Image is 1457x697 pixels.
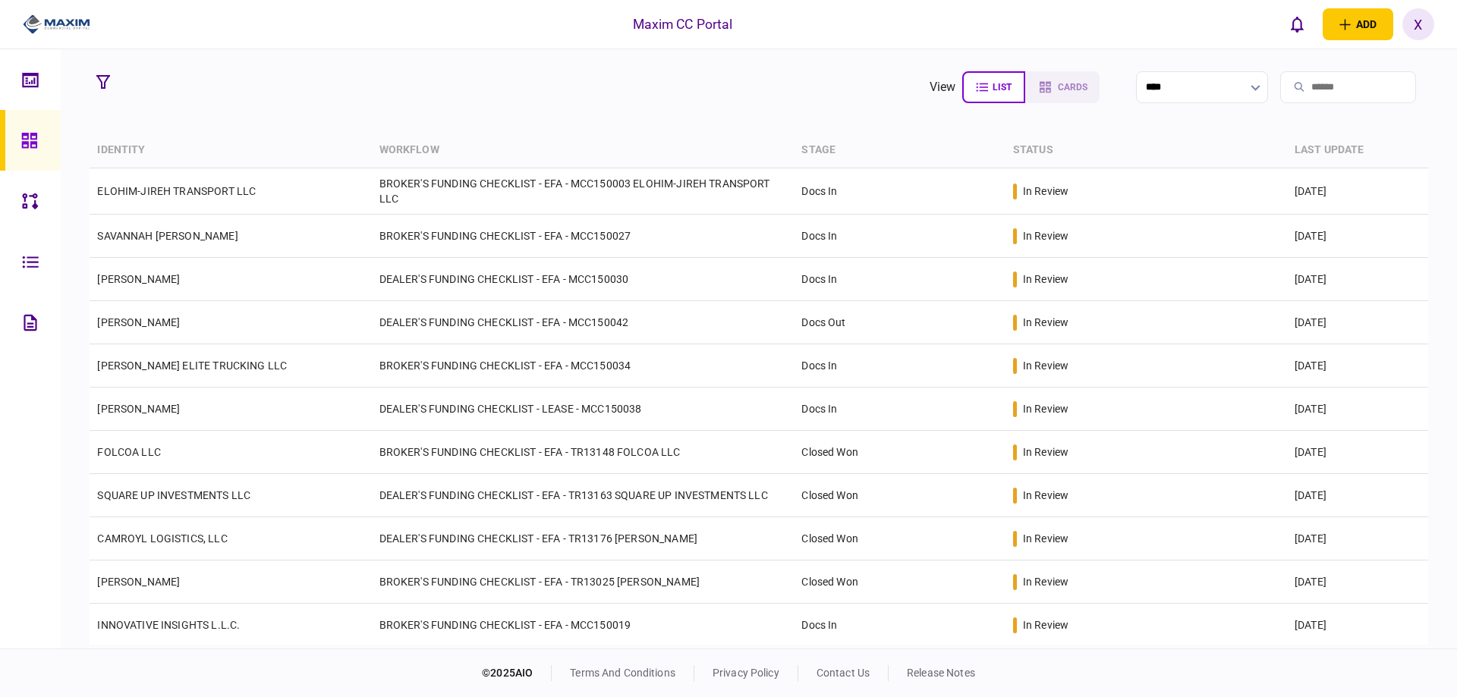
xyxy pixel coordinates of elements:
td: Closed Won [794,474,1005,517]
span: cards [1058,82,1087,93]
td: [DATE] [1287,431,1428,474]
td: DEALER'S FUNDING CHECKLIST - EFA - MCC150042 [372,301,795,344]
td: [DATE] [1287,215,1428,258]
td: [DATE] [1287,474,1428,517]
img: client company logo [23,13,90,36]
div: in review [1023,184,1068,199]
a: SQUARE UP INVESTMENTS LLC [97,489,250,501]
td: [DATE] [1287,301,1428,344]
td: [DATE] [1287,168,1428,215]
div: in review [1023,401,1068,416]
span: list [993,82,1012,93]
a: [PERSON_NAME] [97,273,180,285]
td: Docs In [794,344,1005,388]
td: [DATE] [1287,517,1428,560]
th: status [1005,133,1287,168]
td: Docs In [794,168,1005,215]
a: terms and conditions [570,667,675,679]
td: [DATE] [1287,560,1428,604]
div: in review [1023,444,1068,460]
a: [PERSON_NAME] [97,316,180,328]
td: Docs Out [794,301,1005,344]
div: in review [1023,531,1068,546]
th: identity [90,133,371,168]
a: privacy policy [713,667,779,679]
div: Maxim CC Portal [633,14,733,34]
a: [PERSON_NAME] [97,403,180,415]
div: in review [1023,574,1068,589]
td: BROKER'S FUNDING CHECKLIST - EFA - TR13148 FOLCOA LLC [372,431,795,474]
td: Docs In [794,258,1005,301]
th: workflow [372,133,795,168]
td: DEALER'S FUNDING CHECKLIST - EFA - TR13163 SQUARE UP INVESTMENTS LLC [372,474,795,517]
td: [DATE] [1287,344,1428,388]
td: BROKER'S FUNDING CHECKLIST - EFA - MCC150003 ELOHIM-JIREH TRANSPORT LLC [372,168,795,215]
th: last update [1287,133,1428,168]
td: BROKER'S FUNDING CHECKLIST - EFA - TR13025 [PERSON_NAME] [372,560,795,604]
a: INNOVATIVE INSIGHTS L.L.C. [97,619,240,631]
div: in review [1023,358,1068,373]
td: [DATE] [1287,604,1428,647]
button: X [1402,8,1434,40]
div: in review [1023,272,1068,287]
a: contact us [817,667,870,679]
div: © 2025 AIO [482,665,552,681]
td: BROKER'S FUNDING CHECKLIST - EFA - MCC150019 [372,604,795,647]
td: [DATE] [1287,388,1428,431]
td: DEALER'S FUNDING CHECKLIST - EFA - TR13176 [PERSON_NAME] [372,517,795,560]
td: Closed Won [794,517,1005,560]
a: release notes [907,667,975,679]
a: [PERSON_NAME] [97,576,180,588]
div: in review [1023,228,1068,243]
td: DEALER'S FUNDING CHECKLIST - LEASE - MCC150038 [372,388,795,431]
a: CAMROYL LOGISTICS, LLC [97,532,227,545]
div: in review [1023,315,1068,330]
button: cards [1025,71,1100,103]
td: [DATE] [1287,258,1428,301]
td: Closed Won [794,431,1005,474]
button: open notifications list [1282,8,1314,40]
td: Docs In [794,388,1005,431]
td: Closed Won [794,560,1005,604]
a: FOLCOA LLC [97,446,161,458]
a: [PERSON_NAME] ELITE TRUCKING LLC [97,359,287,372]
div: in review [1023,488,1068,503]
td: Docs In [794,215,1005,258]
td: BROKER'S FUNDING CHECKLIST - EFA - MCC150027 [372,215,795,258]
th: stage [794,133,1005,168]
button: open adding identity options [1323,8,1393,40]
td: Docs In [794,604,1005,647]
td: DEALER'S FUNDING CHECKLIST - EFA - MCC150030 [372,258,795,301]
div: in review [1023,617,1068,633]
a: ELOHIM-JIREH TRANSPORT LLC [97,185,256,197]
td: BROKER'S FUNDING CHECKLIST - EFA - MCC150034 [372,344,795,388]
a: SAVANNAH [PERSON_NAME] [97,230,238,242]
button: list [962,71,1025,103]
div: view [930,78,956,96]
